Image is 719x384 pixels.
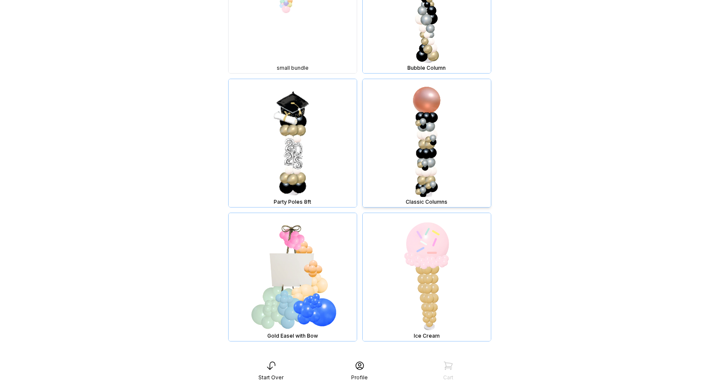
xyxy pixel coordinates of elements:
img: Gold Easel with Bow [229,213,357,341]
img: Ice Cream [363,213,491,341]
div: Cart [443,374,453,381]
div: Party Poles 8ft [230,199,355,205]
div: Bubble Column [364,65,489,71]
img: Classic Columns [363,79,491,207]
img: Party Poles 8ft [229,79,357,207]
div: Start Over [258,374,284,381]
div: Classic Columns [364,199,489,205]
div: Ice Cream [364,333,489,339]
div: Profile [351,374,368,381]
div: Gold Easel with Bow [230,333,355,339]
span: small bundle [277,65,309,71]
